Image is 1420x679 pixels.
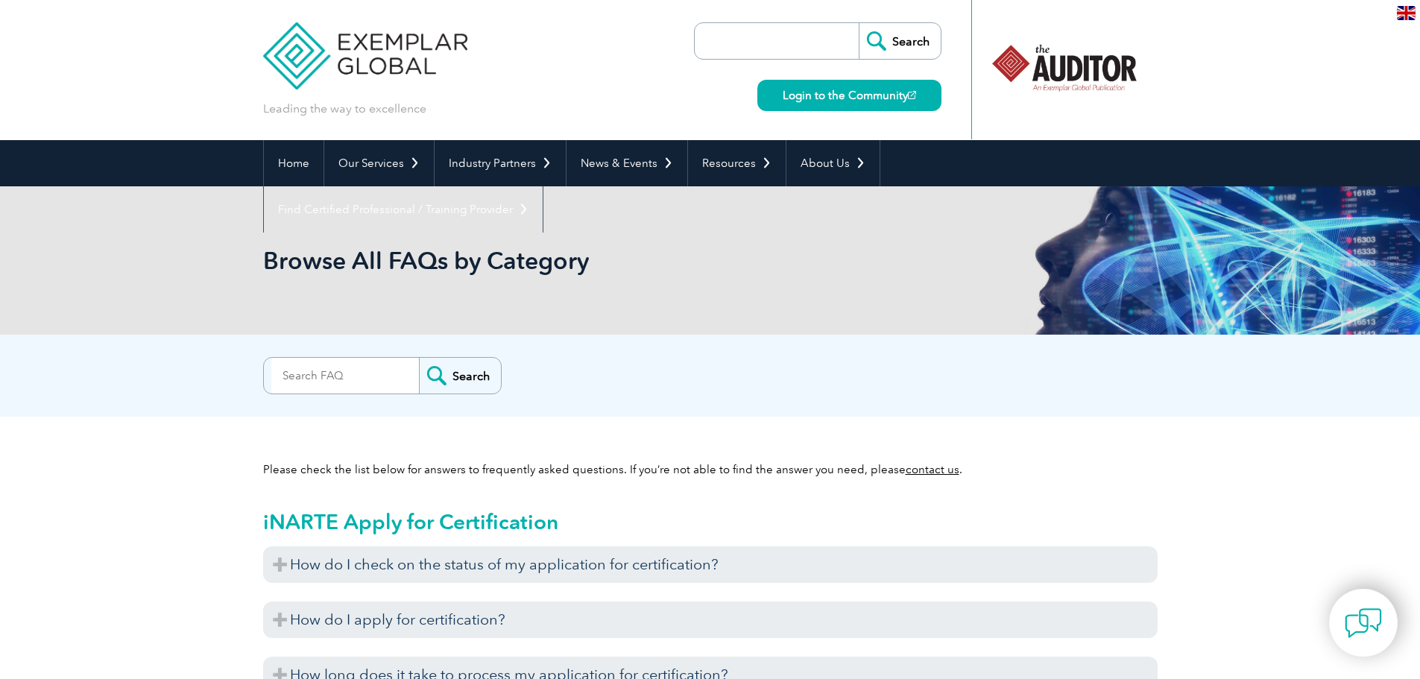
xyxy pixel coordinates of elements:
[1345,604,1382,642] img: contact-chat.png
[264,140,324,186] a: Home
[264,186,543,233] a: Find Certified Professional / Training Provider
[263,101,426,117] p: Leading the way to excellence
[1397,6,1416,20] img: en
[688,140,786,186] a: Resources
[263,510,1158,534] h2: iNARTE Apply for Certification
[419,358,501,394] input: Search
[271,358,419,394] input: Search FAQ
[786,140,880,186] a: About Us
[263,546,1158,583] h3: How do I check on the status of my application for certification?
[567,140,687,186] a: News & Events
[906,463,959,476] a: contact us
[263,246,836,275] h1: Browse All FAQs by Category
[263,601,1158,638] h3: How do I apply for certification?
[757,80,941,111] a: Login to the Community
[324,140,434,186] a: Our Services
[263,461,1158,478] p: Please check the list below for answers to frequently asked questions. If you’re not able to find...
[435,140,566,186] a: Industry Partners
[908,91,916,99] img: open_square.png
[859,23,941,59] input: Search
